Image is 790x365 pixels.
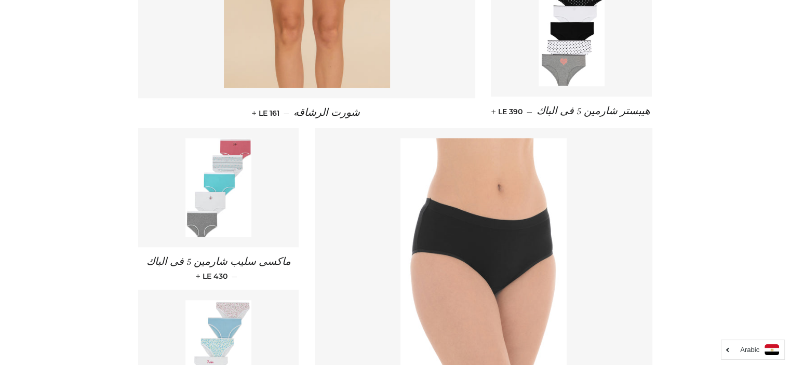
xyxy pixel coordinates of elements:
span: هيبستر شارمين 5 فى الباك [536,105,650,117]
a: ماكسى سليب شارمين 5 فى الباك — LE 430 [138,247,299,290]
span: ماكسى سليب شارمين 5 فى الباك [146,256,290,267]
span: LE 430 [197,272,227,281]
span: — [526,107,532,116]
span: شورت الرشاقه [293,107,359,118]
span: LE 161 [253,109,279,118]
span: — [283,109,289,118]
a: Arabic [727,344,779,355]
a: شورت الرشاقه — LE 161 [138,98,476,128]
i: Arabic [740,346,759,353]
span: LE 390 [493,107,522,116]
a: هيبستر شارمين 5 فى الباك — LE 390 [491,97,652,126]
span: — [231,272,237,281]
